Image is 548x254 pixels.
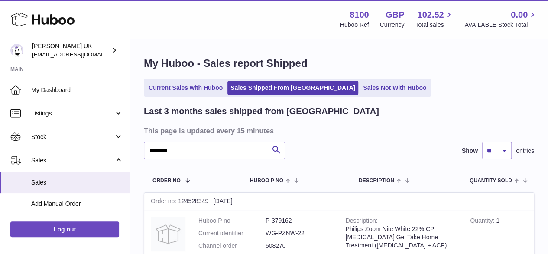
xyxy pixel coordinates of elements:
[31,109,114,118] span: Listings
[462,147,478,155] label: Show
[386,9,404,21] strong: GBP
[144,193,534,210] div: 124528349 | [DATE]
[227,81,358,95] a: Sales Shipped From [GEOGRAPHIC_DATA]
[380,21,405,29] div: Currency
[250,178,283,184] span: Huboo P no
[415,9,454,29] a: 102.52 Total sales
[146,81,226,95] a: Current Sales with Huboo
[32,42,110,59] div: [PERSON_NAME] UK
[464,21,538,29] span: AVAILABLE Stock Total
[266,242,333,250] dd: 508270
[31,133,114,141] span: Stock
[31,200,123,208] span: Add Manual Order
[470,217,496,226] strong: Quantity
[360,81,429,95] a: Sales Not With Huboo
[266,217,333,225] dd: P-379162
[346,225,457,250] div: Philips Zoom Nite White 22% CP [MEDICAL_DATA] Gel Take Home Treatment ([MEDICAL_DATA] + ACP)
[516,147,534,155] span: entries
[415,21,454,29] span: Total sales
[31,86,123,94] span: My Dashboard
[31,156,114,165] span: Sales
[346,217,378,226] strong: Description
[144,106,379,117] h2: Last 3 months sales shipped from [GEOGRAPHIC_DATA]
[144,126,532,135] h3: This page is updated every 15 minutes
[511,9,528,21] span: 0.00
[350,9,369,21] strong: 8100
[359,178,394,184] span: Description
[198,217,266,225] dt: Huboo P no
[144,56,534,70] h1: My Huboo - Sales report Shipped
[151,217,185,251] img: no-photo.jpg
[198,229,266,238] dt: Current identifier
[10,44,23,57] img: internalAdmin-8100@internal.huboo.com
[417,9,444,21] span: 102.52
[10,221,119,237] a: Log out
[151,198,178,207] strong: Order no
[32,51,127,58] span: [EMAIL_ADDRESS][DOMAIN_NAME]
[340,21,369,29] div: Huboo Ref
[152,178,181,184] span: Order No
[470,178,512,184] span: Quantity Sold
[31,178,123,187] span: Sales
[198,242,266,250] dt: Channel order
[464,9,538,29] a: 0.00 AVAILABLE Stock Total
[266,229,333,238] dd: WG-PZNW-22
